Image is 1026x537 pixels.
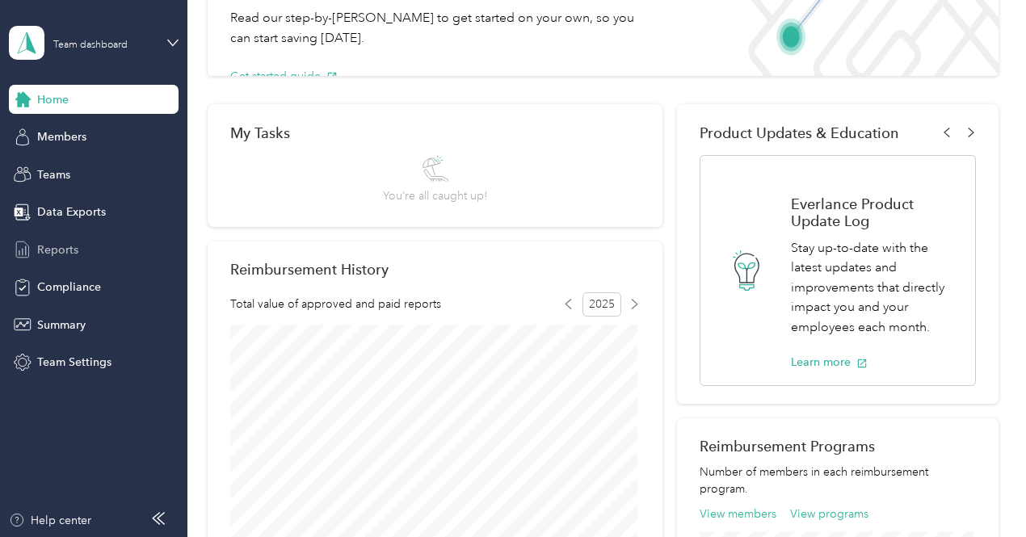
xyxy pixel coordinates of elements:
span: Compliance [37,279,101,296]
span: Summary [37,317,86,334]
p: Number of members in each reimbursement program. [700,464,976,497]
button: View programs [790,506,868,522]
button: Learn more [791,354,868,371]
span: Team Settings [37,354,111,371]
iframe: Everlance-gr Chat Button Frame [936,447,1026,537]
button: Get started guide [230,68,338,85]
span: Data Exports [37,203,106,220]
h2: Reimbursement Programs [700,438,976,455]
span: Members [37,128,86,145]
span: Reports [37,241,78,258]
p: Stay up-to-date with the latest updates and improvements that directly impact you and your employ... [791,238,958,338]
span: Total value of approved and paid reports [230,296,441,313]
span: Home [37,91,69,108]
span: Product Updates & Education [700,124,899,141]
div: Team dashboard [53,40,128,50]
span: 2025 [582,292,621,317]
button: Help center [9,512,91,529]
span: Teams [37,166,70,183]
p: Read our step-by-[PERSON_NAME] to get started on your own, so you can start saving [DATE]. [230,8,652,48]
button: View members [700,506,776,522]
div: My Tasks [230,124,641,141]
span: You’re all caught up! [383,187,487,204]
h1: Everlance Product Update Log [791,195,958,229]
h2: Reimbursement History [230,261,389,278]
